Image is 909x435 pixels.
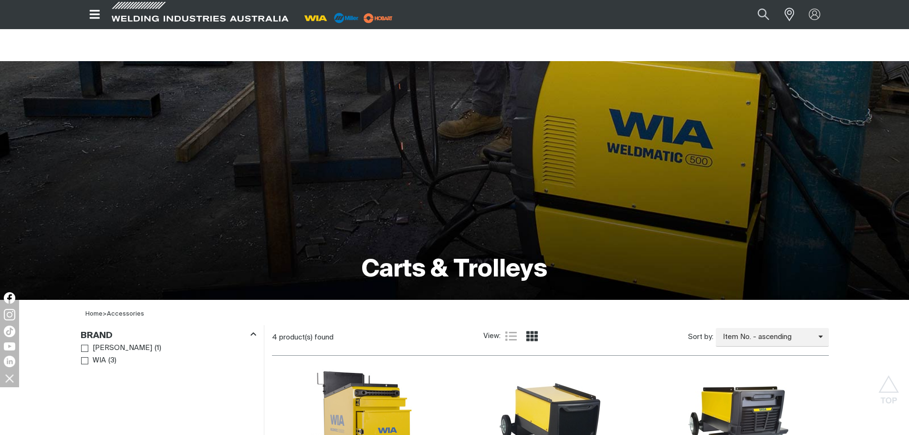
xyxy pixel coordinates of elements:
[688,332,713,343] span: Sort by:
[81,354,106,367] a: WIA
[81,342,153,355] a: [PERSON_NAME]
[361,14,396,21] a: miller
[483,331,501,342] span: View:
[4,292,15,304] img: Facebook
[735,4,779,25] input: Product name or item number...
[4,356,15,367] img: LinkedIn
[85,311,103,317] a: Home
[878,375,899,397] button: Scroll to top
[747,4,780,25] button: Search products
[81,342,256,367] ul: Brand
[1,370,18,386] img: hide socials
[81,330,113,341] h3: Brand
[716,332,818,343] span: Item No. - ascending
[362,255,547,286] h1: Carts & Trolleys
[108,355,116,366] span: ( 3 )
[93,343,152,354] span: [PERSON_NAME]
[81,329,256,341] div: Brand
[103,311,107,317] span: >
[4,326,15,337] img: TikTok
[361,11,396,25] img: miller
[4,309,15,320] img: Instagram
[505,330,517,342] a: List view
[272,325,829,350] section: Product list controls
[81,325,256,368] aside: Filters
[272,333,484,342] div: 4
[93,355,106,366] span: WIA
[155,343,161,354] span: ( 1 )
[279,334,334,341] span: product(s) found
[4,342,15,350] img: YouTube
[107,311,144,317] a: Accessories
